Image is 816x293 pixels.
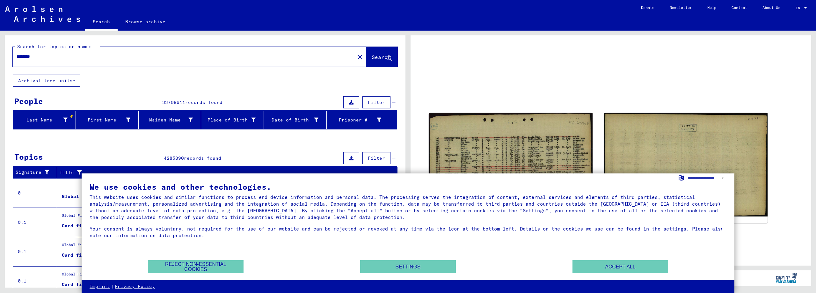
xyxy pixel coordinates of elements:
mat-header-cell: First Name [76,111,139,129]
div: Prisoner # [329,115,389,125]
div: Signature [16,169,52,176]
mat-header-cell: Last Name [13,111,76,129]
a: Privacy Policy [115,283,155,290]
div: This website uses cookies and similar functions to process end device information and personal da... [90,194,726,221]
span: records found [185,99,222,105]
a: Browse archive [118,14,173,29]
span: records found [184,155,221,161]
button: Filter [362,96,390,108]
div: Place of Birth [204,117,256,123]
div: Prisoner # [329,117,381,123]
div: Title [60,167,391,178]
button: Reject non-essential cookies [148,260,244,273]
mat-label: Search for topics or names [17,44,92,49]
mat-header-cell: Prisoner # [327,111,397,129]
div: Last Name [16,117,68,123]
div: Card file segment 1 [62,281,116,288]
td: 0.1 [13,208,57,237]
span: Filter [368,155,385,161]
span: Search [372,54,391,60]
div: Maiden Name [141,117,193,123]
td: 0 [13,178,57,208]
div: Title [60,169,385,176]
button: Settings [360,260,456,273]
button: Filter [362,152,390,164]
img: yv_logo.png [774,270,798,286]
div: We use cookies and other technologies. [90,183,726,191]
div: Signature [16,167,58,178]
div: People [14,95,43,107]
img: 001.jpg [429,113,593,218]
button: Accept all [572,260,668,273]
div: Global Finding Aids / Central Name Index / Cards that have been scanned during first sequential m... [62,213,375,222]
img: 002.jpg [604,113,768,217]
mat-header-cell: Maiden Name [139,111,201,129]
mat-icon: close [356,53,364,61]
div: First Name [78,115,138,125]
span: Filter [368,99,385,105]
mat-header-cell: Place of Birth [201,111,264,129]
div: Global Finding Aids / Central Name Index / Reference cards and originals, which have been discove... [62,242,375,251]
div: Your consent is always voluntary, not required for the use of our website and can be rejected or ... [90,225,726,239]
div: Place of Birth [204,115,264,125]
div: Date of Birth [266,117,318,123]
button: Clear [353,50,366,63]
td: 0.1 [13,237,57,266]
div: Global Finding Aids / Central Name Index / Cards, which have been separated just before or during... [62,271,375,280]
div: Card file segment 1 [62,252,116,259]
div: Global Finding Aids [62,193,116,200]
div: First Name [78,117,130,123]
button: Search [366,47,397,67]
div: Topics [14,151,43,163]
a: Search [85,14,118,31]
div: Card file segment 1 [62,223,116,229]
button: Archival tree units [13,75,80,87]
div: Date of Birth [266,115,326,125]
mat-header-cell: Date of Birth [264,111,327,129]
div: Last Name [16,115,76,125]
span: EN [796,6,803,10]
img: Arolsen_neg.svg [5,6,80,22]
span: 4285890 [164,155,184,161]
a: Imprint [90,283,110,290]
div: Maiden Name [141,115,201,125]
span: 33708611 [162,99,185,105]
